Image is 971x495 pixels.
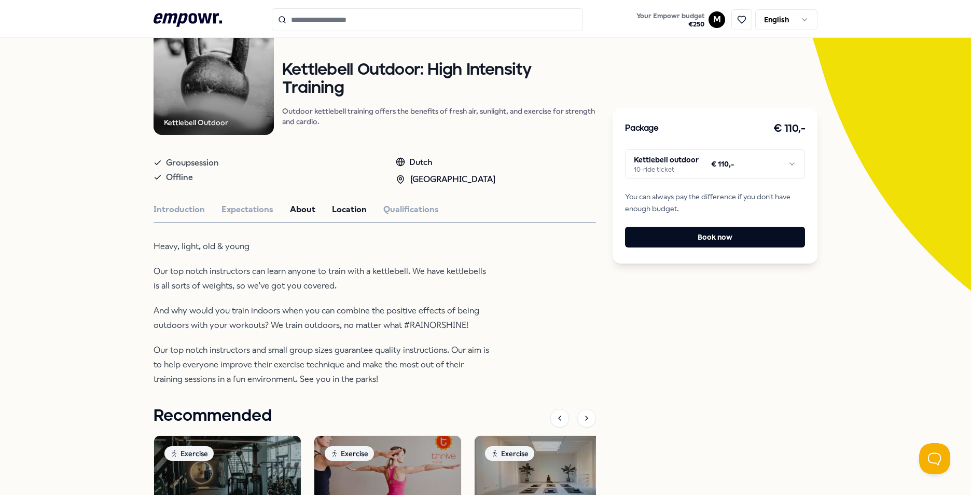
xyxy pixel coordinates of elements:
[625,227,805,247] button: Book now
[282,61,596,97] h1: Kettlebell Outdoor: High Intensity Training
[154,264,491,293] p: Our top notch instructors can learn anyone to train with a kettlebell. We have kettlebells is all...
[625,122,658,135] h3: Package
[154,304,491,333] p: And why would you train indoors when you can combine the positive effects of being outdoors with ...
[634,10,706,31] button: Your Empowr budget€250
[332,203,367,216] button: Location
[325,446,374,461] div: Exercise
[773,120,806,137] h3: € 110,-
[636,12,704,20] span: Your Empowr budget
[154,15,274,135] img: Product Image
[485,446,534,461] div: Exercise
[166,170,193,185] span: Offline
[632,9,709,31] a: Your Empowr budget€250
[919,443,950,474] iframe: Help Scout Beacon - Open
[636,20,704,29] span: € 250
[396,156,495,169] div: Dutch
[383,203,439,216] button: Qualifications
[154,239,491,254] p: Heavy, light, old & young
[221,203,273,216] button: Expectations
[282,106,596,127] p: Outdoor kettlebell training offers the benefits of fresh air, sunlight, and exercise for strength...
[625,191,805,214] span: You can always pay the difference if you don't have enough budget.
[290,203,315,216] button: About
[709,11,725,28] button: M
[272,8,583,31] input: Search for products, categories or subcategories
[164,446,214,461] div: Exercise
[154,403,272,429] h1: Recommended
[166,156,219,170] span: Groupsession
[396,173,495,186] div: [GEOGRAPHIC_DATA]
[154,203,205,216] button: Introduction
[154,343,491,387] p: Our top notch instructors and small group sizes guarantee quality instructions. Our aim is to hel...
[164,117,228,128] div: Kettlebell Outdoor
